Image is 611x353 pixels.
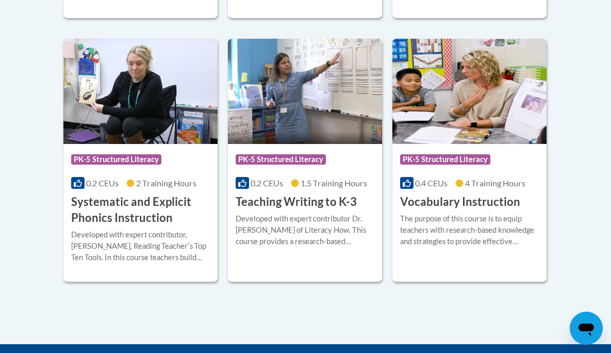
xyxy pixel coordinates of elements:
span: PK-5 Structured Literacy [236,154,326,165]
a: Course LogoPK-5 Structured Literacy0.2 CEUs1.5 Training Hours Teaching Writing to K-3Developed wi... [228,39,382,281]
div: Developed with expert contributor, [PERSON_NAME], Reading Teacherʹs Top Ten Tools. In this course... [71,229,210,263]
img: Course Logo [63,39,218,144]
a: Course LogoPK-5 Structured Literacy0.2 CEUs2 Training Hours Systematic and Explicit Phonics Instr... [63,39,218,281]
div: The purpose of this course is to equip teachers with research-based knowledge and strategies to p... [400,213,539,247]
span: PK-5 Structured Literacy [71,154,161,165]
div: Developed with expert contributor Dr. [PERSON_NAME] of Literacy How. This course provides a resea... [236,213,374,247]
a: Course LogoPK-5 Structured Literacy0.4 CEUs4 Training Hours Vocabulary InstructionThe purpose of ... [392,39,547,281]
iframe: Button to launch messaging window [570,312,603,345]
img: Course Logo [392,39,547,144]
span: 0.2 CEUs [86,178,119,188]
span: 0.2 CEUs [251,178,283,188]
span: 1.5 Training Hours [301,178,367,188]
span: PK-5 Structured Literacy [400,154,490,165]
h3: Systematic and Explicit Phonics Instruction [71,194,210,226]
span: 0.4 CEUs [415,178,448,188]
span: 2 Training Hours [136,178,196,188]
h3: Vocabulary Instruction [400,194,520,210]
img: Course Logo [228,39,382,144]
h3: Teaching Writing to K-3 [236,194,357,210]
span: 4 Training Hours [465,178,525,188]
